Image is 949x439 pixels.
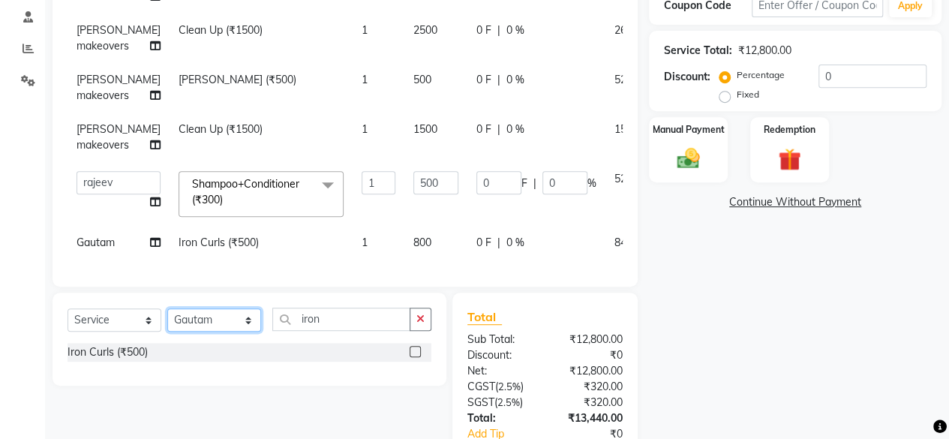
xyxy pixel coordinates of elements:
[179,122,263,136] span: Clean Up (₹1500)
[467,309,502,325] span: Total
[467,395,494,409] span: SGST
[587,176,596,191] span: %
[497,235,500,251] span: |
[545,347,634,363] div: ₹0
[179,236,259,249] span: Iron Curls (₹500)
[521,176,527,191] span: F
[653,123,725,137] label: Manual Payment
[614,172,632,185] span: 525
[456,363,545,379] div: Net:
[614,23,638,37] span: 2625
[467,380,495,393] span: CGST
[614,73,632,86] span: 525
[68,344,148,360] div: Iron Curls (₹500)
[664,69,710,85] div: Discount:
[738,43,791,59] div: ₹12,800.00
[506,23,524,38] span: 0 %
[545,332,634,347] div: ₹12,800.00
[272,308,410,331] input: Search or Scan
[77,23,161,53] span: [PERSON_NAME] makeovers
[223,193,230,206] a: x
[179,73,296,86] span: [PERSON_NAME] (₹500)
[545,379,634,395] div: ₹320.00
[413,236,431,249] span: 800
[498,380,521,392] span: 2.5%
[413,122,437,136] span: 1500
[545,395,634,410] div: ₹320.00
[456,332,545,347] div: Sub Total:
[737,88,759,101] label: Fixed
[664,43,732,59] div: Service Total:
[476,122,491,137] span: 0 F
[362,23,368,37] span: 1
[497,122,500,137] span: |
[362,236,368,249] span: 1
[545,410,634,426] div: ₹13,440.00
[670,146,707,172] img: _cash.svg
[456,347,545,363] div: Discount:
[497,23,500,38] span: |
[545,363,634,379] div: ₹12,800.00
[476,235,491,251] span: 0 F
[456,395,545,410] div: ( )
[737,68,785,82] label: Percentage
[476,23,491,38] span: 0 F
[456,379,545,395] div: ( )
[764,123,815,137] label: Redemption
[77,236,115,249] span: Gautam
[497,396,520,408] span: 2.5%
[456,410,545,426] div: Total:
[506,235,524,251] span: 0 %
[652,194,938,210] a: Continue Without Payment
[362,73,368,86] span: 1
[77,73,161,102] span: [PERSON_NAME] makeovers
[362,122,368,136] span: 1
[413,73,431,86] span: 500
[506,72,524,88] span: 0 %
[476,72,491,88] span: 0 F
[771,146,808,173] img: _gift.svg
[497,72,500,88] span: |
[533,176,536,191] span: |
[614,122,638,136] span: 1575
[614,236,632,249] span: 840
[413,23,437,37] span: 2500
[506,122,524,137] span: 0 %
[192,177,299,206] span: Shampoo+Conditioner (₹300)
[179,23,263,37] span: Clean Up (₹1500)
[77,122,161,152] span: [PERSON_NAME] makeovers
